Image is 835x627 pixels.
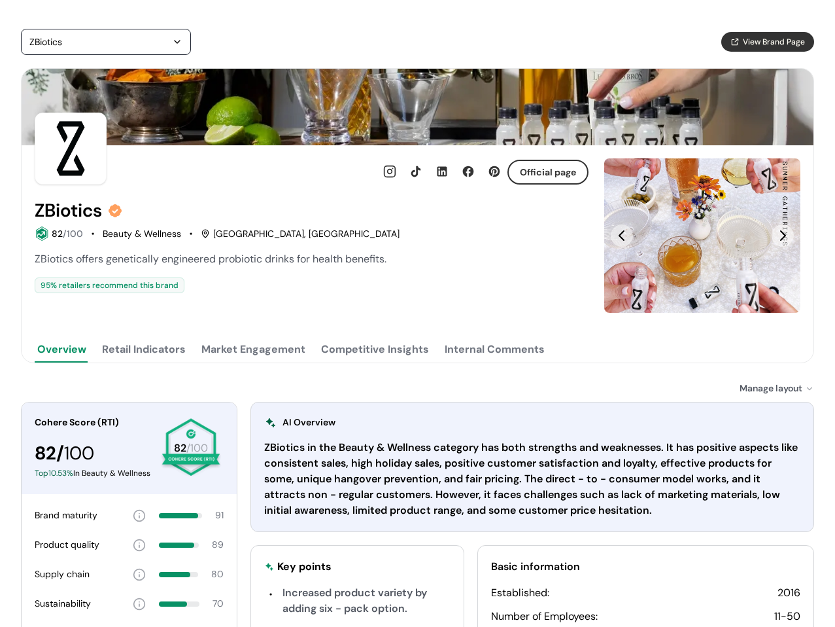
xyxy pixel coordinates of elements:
[604,158,800,313] div: Carousel
[264,440,800,518] div: ZBiotics in the Beauty & Wellness category has both strengths and weaknesses. It has positive asp...
[264,416,335,429] div: AI Overview
[318,336,432,363] button: Competitive Insights
[491,609,598,624] div: Number of Employees:
[63,228,83,240] span: /100
[212,538,224,552] div: 89
[215,509,224,522] div: 91
[201,227,400,241] div: [GEOGRAPHIC_DATA], [GEOGRAPHIC_DATA]
[211,567,224,581] div: 80
[721,32,814,52] button: View Brand Page
[35,538,99,552] div: Product quality
[772,224,794,247] button: Next Slide
[22,69,813,145] img: Brand cover image
[174,441,186,455] span: 82
[282,586,427,615] span: Increased product variety by adding six - pack option.
[29,34,169,50] div: ZBiotics
[604,158,800,313] div: Slide 1
[35,200,102,221] h2: ZBiotics
[199,336,308,363] button: Market Engagement
[35,567,90,581] div: Supply chain
[507,160,588,185] button: Official page
[491,585,549,601] div: Established:
[774,609,800,624] div: 11-50
[186,441,208,455] span: /100
[35,416,150,429] div: Cohere Score (RTI)
[491,559,801,575] div: Basic information
[777,585,800,601] div: 2016
[604,158,800,313] img: Slide 0
[64,441,94,465] span: 100
[159,543,199,548] div: 89 percent
[35,336,89,363] button: Overview
[445,342,545,357] div: Internal Comments
[99,336,188,363] button: Retail Indicators
[52,228,63,240] span: 82
[159,572,198,577] div: 80 percent
[159,513,202,518] div: 91 percent
[35,467,150,479] div: In Beauty & Wellness
[743,36,805,48] span: View Brand Page
[35,113,107,185] img: Brand Photo
[35,468,73,478] span: Top 10.53 %
[35,278,184,293] div: 95 % retailers recommend this brand
[35,509,97,522] div: Brand maturity
[35,440,150,467] div: 82 /
[103,227,181,241] div: Beauty & Wellness
[213,597,224,611] div: 70
[35,597,91,611] div: Sustainability
[740,382,814,395] div: Manage layout
[277,559,332,575] div: Key points
[611,224,633,247] button: Previous Slide
[159,601,199,607] div: 70 percent
[35,252,386,266] span: ZBiotics offers genetically engineered probiotic drinks for health benefits.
